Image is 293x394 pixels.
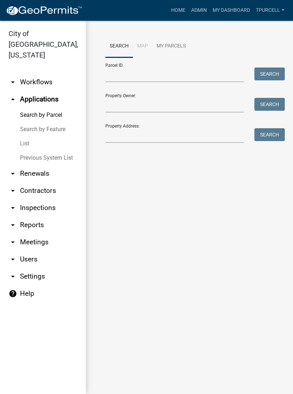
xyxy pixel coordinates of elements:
[254,98,285,111] button: Search
[9,221,17,229] i: arrow_drop_down
[9,272,17,281] i: arrow_drop_down
[9,169,17,178] i: arrow_drop_down
[9,78,17,86] i: arrow_drop_down
[254,68,285,80] button: Search
[9,186,17,195] i: arrow_drop_down
[152,35,190,58] a: My Parcels
[168,4,188,17] a: Home
[9,95,17,104] i: arrow_drop_up
[9,289,17,298] i: help
[254,128,285,141] button: Search
[9,255,17,264] i: arrow_drop_down
[105,35,133,58] a: Search
[253,4,287,17] a: Tpurcell
[188,4,210,17] a: Admin
[210,4,253,17] a: My Dashboard
[9,204,17,212] i: arrow_drop_down
[9,238,17,246] i: arrow_drop_down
